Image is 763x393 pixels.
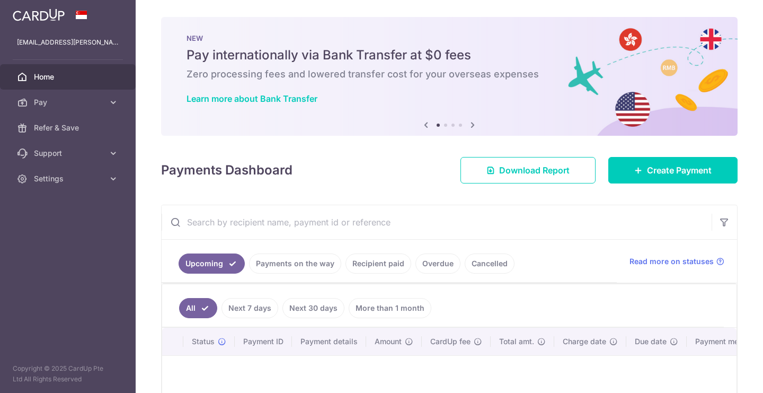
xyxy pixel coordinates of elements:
a: Learn more about Bank Transfer [187,93,317,104]
p: [EMAIL_ADDRESS][PERSON_NAME][DOMAIN_NAME] [17,37,119,48]
a: Payments on the way [249,254,341,274]
p: NEW [187,34,712,42]
h6: Zero processing fees and lowered transfer cost for your overseas expenses [187,68,712,81]
a: Download Report [460,157,596,184]
span: Charge date [563,336,606,347]
span: Create Payment [647,164,712,177]
span: Home [34,72,104,82]
a: Overdue [415,254,460,274]
a: Read more on statuses [629,256,724,267]
th: Payment details [292,328,366,355]
span: Settings [34,173,104,184]
a: Create Payment [608,157,738,184]
span: Pay [34,97,104,108]
span: Refer & Save [34,123,104,133]
a: Recipient paid [345,254,411,274]
span: Download Report [499,164,570,177]
img: Bank transfer banner [161,17,738,136]
a: All [179,298,217,318]
h4: Payments Dashboard [161,161,292,180]
img: CardUp [13,8,65,21]
span: CardUp fee [430,336,471,347]
a: More than 1 month [349,298,431,318]
a: Upcoming [179,254,245,274]
span: Due date [635,336,667,347]
span: Status [192,336,215,347]
span: Support [34,148,104,159]
input: Search by recipient name, payment id or reference [162,205,712,239]
a: Cancelled [465,254,514,274]
th: Payment ID [235,328,292,355]
a: Next 30 days [282,298,344,318]
span: Read more on statuses [629,256,714,267]
span: Amount [375,336,402,347]
a: Next 7 days [221,298,278,318]
span: Total amt. [499,336,534,347]
h5: Pay internationally via Bank Transfer at $0 fees [187,47,712,64]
